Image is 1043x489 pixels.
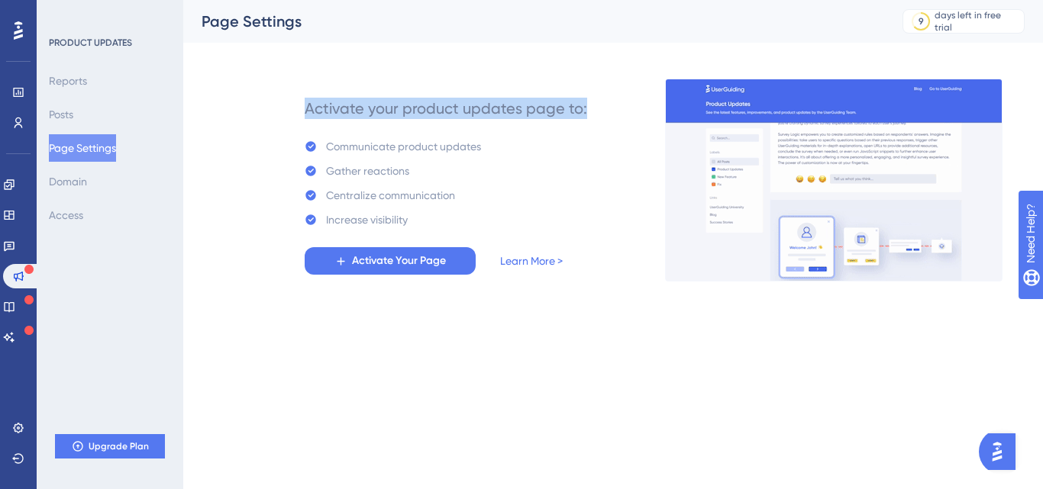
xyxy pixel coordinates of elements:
[326,211,408,229] div: Increase visibility
[49,134,116,162] button: Page Settings
[202,11,864,32] div: Page Settings
[326,162,409,180] div: Gather reactions
[305,98,587,119] div: Activate your product updates page to:
[89,440,149,452] span: Upgrade Plan
[49,101,73,128] button: Posts
[55,434,165,458] button: Upgrade Plan
[352,252,446,270] span: Activate Your Page
[979,429,1025,475] iframe: UserGuiding AI Assistant Launcher
[500,252,563,270] a: Learn More >
[49,37,132,49] div: PRODUCT UPDATES
[49,67,87,95] button: Reports
[919,15,924,27] div: 9
[326,137,481,156] div: Communicate product updates
[49,168,87,195] button: Domain
[326,186,455,204] div: Centralize communication
[935,9,1019,34] div: days left in free trial
[665,79,1003,281] img: 253145e29d1258e126a18a92d52e03bb.gif
[305,247,476,275] button: Activate Your Page
[49,201,83,229] button: Access
[36,4,95,22] span: Need Help?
